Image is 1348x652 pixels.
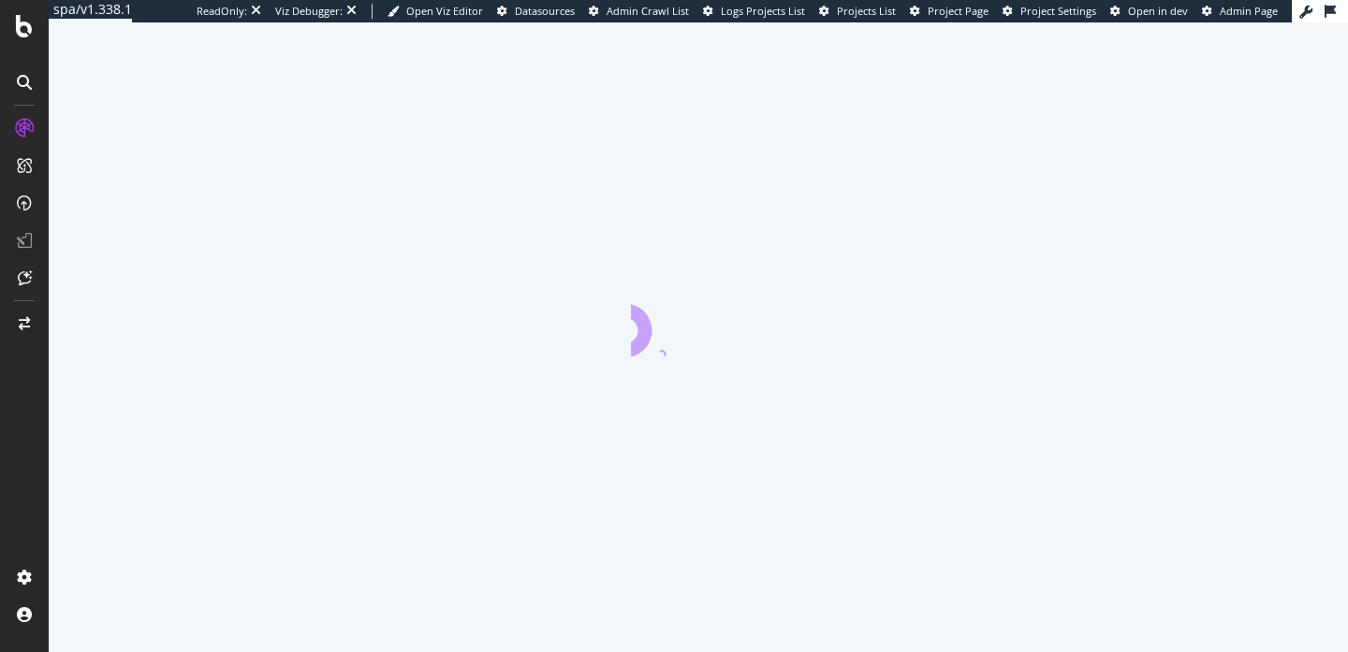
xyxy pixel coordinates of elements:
span: Logs Projects List [721,4,805,18]
span: Datasources [515,4,575,18]
a: Project Settings [1003,4,1096,19]
span: Admin Crawl List [607,4,689,18]
span: Admin Page [1220,4,1278,18]
a: Projects List [819,4,896,19]
a: Open Viz Editor [388,4,483,19]
a: Datasources [497,4,575,19]
span: Project Page [928,4,989,18]
span: Project Settings [1020,4,1096,18]
div: ReadOnly: [197,4,247,19]
a: Admin Crawl List [589,4,689,19]
span: Open in dev [1128,4,1188,18]
a: Logs Projects List [703,4,805,19]
span: Open Viz Editor [406,4,483,18]
div: Viz Debugger: [275,4,343,19]
a: Open in dev [1110,4,1188,19]
a: Project Page [910,4,989,19]
span: Projects List [837,4,896,18]
a: Admin Page [1202,4,1278,19]
div: animation [631,289,766,356]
